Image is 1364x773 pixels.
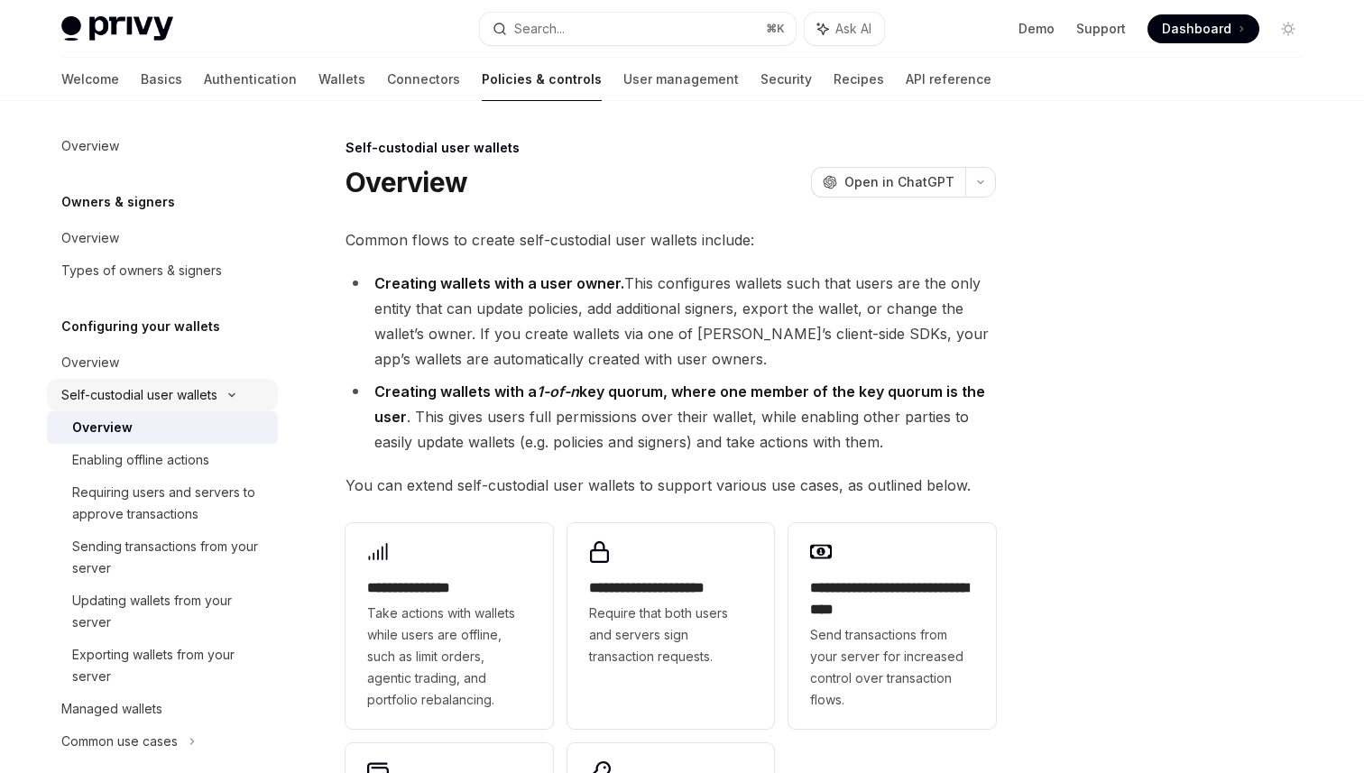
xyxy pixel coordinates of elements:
span: You can extend self-custodial user wallets to support various use cases, as outlined below. [346,473,996,498]
a: Overview [47,346,278,379]
a: Wallets [318,58,365,101]
a: Managed wallets [47,693,278,725]
a: Dashboard [1147,14,1259,43]
li: This configures wallets such that users are the only entity that can update policies, add additio... [346,271,996,372]
a: Basics [141,58,182,101]
strong: Creating wallets with a key quorum, where one member of the key quorum is the user [374,382,985,426]
div: Requiring users and servers to approve transactions [72,482,267,525]
a: Types of owners & signers [47,254,278,287]
div: Managed wallets [61,698,162,720]
a: Requiring users and servers to approve transactions [47,476,278,530]
a: API reference [906,58,991,101]
a: Exporting wallets from your server [47,639,278,693]
img: light logo [61,16,173,41]
div: Self-custodial user wallets [346,139,996,157]
div: Overview [61,227,119,249]
a: Support [1076,20,1126,38]
a: Policies & controls [482,58,602,101]
span: Ask AI [835,20,871,38]
button: Search...⌘K [480,13,796,45]
a: Updating wallets from your server [47,584,278,639]
div: Overview [61,135,119,157]
a: Security [760,58,812,101]
div: Enabling offline actions [72,449,209,471]
li: . This gives users full permissions over their wallet, while enabling other parties to easily upd... [346,379,996,455]
a: Overview [47,411,278,444]
a: Authentication [204,58,297,101]
span: Send transactions from your server for increased control over transaction flows. [810,624,974,711]
button: Toggle dark mode [1274,14,1303,43]
a: User management [623,58,739,101]
div: Common use cases [61,731,178,752]
a: Overview [47,222,278,254]
span: Take actions with wallets while users are offline, such as limit orders, agentic trading, and por... [367,603,531,711]
a: Demo [1018,20,1055,38]
a: Recipes [834,58,884,101]
span: Open in ChatGPT [844,173,954,191]
a: Connectors [387,58,460,101]
button: Open in ChatGPT [811,167,965,198]
button: Ask AI [805,13,884,45]
div: Self-custodial user wallets [61,384,217,406]
a: Welcome [61,58,119,101]
a: **** **** *****Take actions with wallets while users are offline, such as limit orders, agentic t... [346,523,553,729]
span: Common flows to create self-custodial user wallets include: [346,227,996,253]
div: Overview [61,352,119,373]
div: Exporting wallets from your server [72,644,267,687]
em: 1-of-n [537,382,579,400]
div: Overview [72,417,133,438]
span: ⌘ K [766,22,785,36]
div: Updating wallets from your server [72,590,267,633]
div: Types of owners & signers [61,260,222,281]
span: Dashboard [1162,20,1231,38]
h5: Configuring your wallets [61,316,220,337]
h1: Overview [346,166,467,198]
div: Search... [514,18,565,40]
a: Enabling offline actions [47,444,278,476]
strong: Creating wallets with a user owner. [374,274,624,292]
h5: Owners & signers [61,191,175,213]
div: Sending transactions from your server [72,536,267,579]
span: Require that both users and servers sign transaction requests. [589,603,753,667]
a: Sending transactions from your server [47,530,278,584]
a: Overview [47,130,278,162]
